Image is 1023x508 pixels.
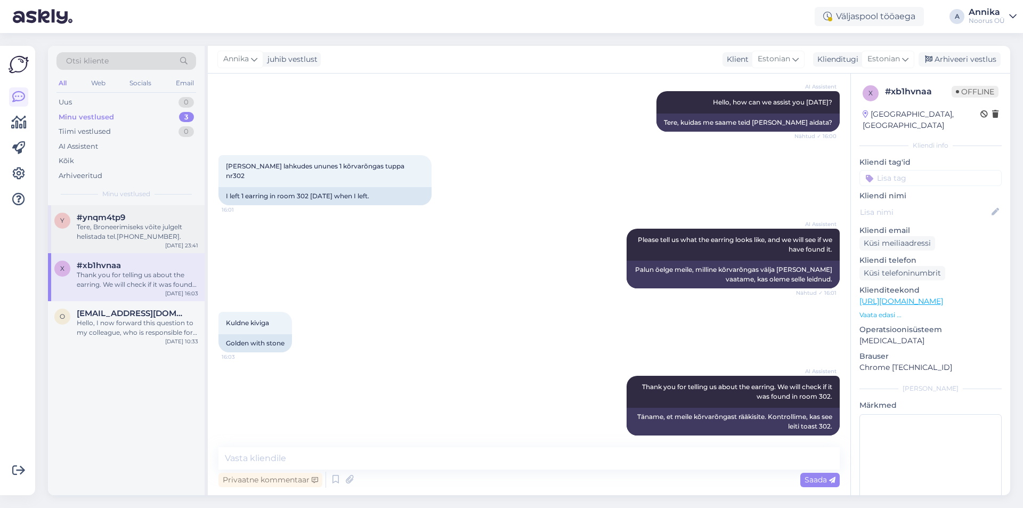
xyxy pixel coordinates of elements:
span: Offline [952,86,998,98]
div: Küsi meiliaadressi [859,236,935,251]
p: Märkmed [859,400,1002,411]
span: AI Assistent [797,83,837,91]
div: Väljaspool tööaega [815,7,924,26]
span: #ynqm4tp9 [77,213,125,222]
div: [DATE] 16:03 [165,289,198,297]
span: Minu vestlused [102,189,150,199]
div: [GEOGRAPHIC_DATA], [GEOGRAPHIC_DATA] [863,109,980,131]
div: Klient [722,54,749,65]
span: x [868,89,873,97]
div: Tere, Broneerimiseks võite julgelt helistada tel.[PHONE_NUMBER]. [77,222,198,241]
p: Brauser [859,351,1002,362]
p: Kliendi email [859,225,1002,236]
p: Kliendi telefon [859,255,1002,266]
div: 0 [178,97,194,108]
p: [MEDICAL_DATA] [859,335,1002,346]
div: Web [89,76,108,90]
div: Klienditugi [813,54,858,65]
span: Estonian [758,53,790,65]
span: Kuldne kiviga [226,319,269,327]
span: 16:03 [222,353,262,361]
div: Thank you for telling us about the earring. We will check if it was found in room 302. [77,270,198,289]
div: Tere, kuidas me saame teid [PERSON_NAME] aidata? [656,114,840,132]
div: Arhiveeritud [59,171,102,181]
div: # xb1hvnaa [885,85,952,98]
span: Please tell us what the earring looks like, and we will see if we have found it. [638,236,834,253]
div: Noorus OÜ [969,17,1005,25]
span: y [60,216,64,224]
div: Privaatne kommentaar [218,473,322,487]
span: Nähtud ✓ 16:03 [795,436,837,444]
span: o [60,312,65,320]
p: Klienditeekond [859,285,1002,296]
span: 16:01 [222,206,262,214]
div: Tiimi vestlused [59,126,111,137]
div: [PERSON_NAME] [859,384,1002,393]
span: Otsi kliente [66,55,109,67]
div: Uus [59,97,72,108]
div: AI Assistent [59,141,98,152]
span: AI Assistent [797,220,837,228]
p: Vaata edasi ... [859,310,1002,320]
img: Askly Logo [9,54,29,75]
div: A [949,9,964,24]
span: oksana9202@gmail.com [77,309,188,318]
input: Lisa nimi [860,206,989,218]
div: [DATE] 23:41 [165,241,198,249]
div: Täname, et meile kõrvarõngast rääkisite. Kontrollime, kas see leiti toast 302. [627,408,840,436]
div: Palun öelge meile, milline kõrvarõngas välja [PERSON_NAME] vaatame, kas oleme selle leidnud. [627,261,840,288]
div: Minu vestlused [59,112,114,123]
span: x [60,264,64,272]
div: Kõik [59,156,74,166]
span: Saada [805,475,835,485]
div: Email [174,76,196,90]
div: juhib vestlust [263,54,318,65]
span: Nähtud ✓ 16:01 [796,289,837,297]
div: I left 1 earring in room 302 [DATE] when I left. [218,187,432,205]
div: All [56,76,69,90]
div: Hello, I now forward this question to my colleague, who is responsible for this. The reply will b... [77,318,198,337]
p: Chrome [TECHNICAL_ID] [859,362,1002,373]
span: Nähtud ✓ 16:00 [794,132,837,140]
div: Golden with stone [218,334,292,352]
div: Kliendi info [859,141,1002,150]
input: Lisa tag [859,170,1002,186]
span: Hello, how can we assist you [DATE]? [713,98,832,106]
div: 3 [179,112,194,123]
div: Annika [969,8,1005,17]
a: AnnikaNoorus OÜ [969,8,1017,25]
span: #xb1hvnaa [77,261,121,270]
p: Operatsioonisüsteem [859,324,1002,335]
span: AI Assistent [797,367,837,375]
p: Kliendi nimi [859,190,1002,201]
div: Arhiveeri vestlus [919,52,1001,67]
div: 0 [178,126,194,137]
div: [DATE] 10:33 [165,337,198,345]
p: Kliendi tag'id [859,157,1002,168]
span: Annika [223,53,249,65]
div: Socials [127,76,153,90]
a: [URL][DOMAIN_NAME] [859,296,943,306]
div: Küsi telefoninumbrit [859,266,945,280]
span: Thank you for telling us about the earring. We will check if it was found in room 302. [642,383,834,400]
span: [PERSON_NAME] lahkudes ununes 1 kõrvarõngas tuppa nr302 [226,162,406,180]
span: Estonian [867,53,900,65]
